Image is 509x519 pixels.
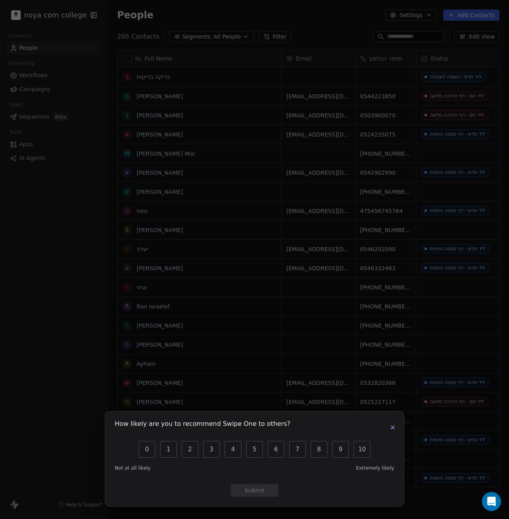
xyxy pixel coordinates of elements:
[354,441,370,458] button: 10
[332,441,349,458] button: 9
[356,465,394,471] span: Extremely likely
[203,441,220,458] button: 3
[225,441,241,458] button: 4
[268,441,284,458] button: 6
[311,441,327,458] button: 8
[139,441,155,458] button: 0
[160,441,177,458] button: 1
[115,465,151,471] span: Not at all likely
[182,441,198,458] button: 2
[231,484,278,497] button: Submit
[289,441,306,458] button: 7
[246,441,263,458] button: 5
[115,421,290,429] h1: How likely are you to recommend Swipe One to others?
